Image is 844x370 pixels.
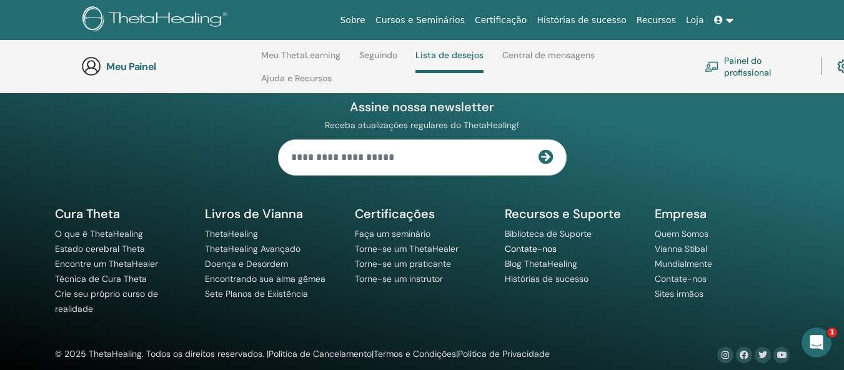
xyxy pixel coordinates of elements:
[106,60,156,73] font: Meu Painel
[655,288,703,299] a: Sites irmãos
[632,9,681,32] a: Recursos
[355,206,435,222] font: Certificações
[475,15,527,25] font: Certificação
[205,243,300,254] a: ThetaHealing Avançado
[205,206,303,222] font: Livros de Vianna
[655,206,707,222] font: Empresa
[502,50,595,70] a: Central de mensagens
[830,328,835,336] font: 1
[55,273,147,284] a: Técnica de Cura Theta
[505,228,592,239] a: Biblioteca de Suporte
[681,9,709,32] a: Loja
[802,327,832,357] iframe: Chat ao vivo do Intercom
[269,348,372,359] a: Política de Cancelamento
[325,119,519,131] font: Receba atualizações regulares do ThetaHealing!
[637,15,676,25] font: Recursos
[655,258,712,269] a: Mundialmente
[655,243,707,254] a: Vianna Stibal
[55,206,120,222] font: Cura Theta
[205,228,258,239] a: ThetaHealing
[375,15,465,25] font: Cursos e Seminários
[55,288,158,314] a: Crie seu próprio curso de realidade
[261,72,332,84] font: Ajuda e Recursos
[505,258,577,269] a: Blog ThetaHealing
[82,6,232,34] img: logo.png
[55,258,158,269] a: Encontre um ThetaHealer
[205,273,325,284] a: Encontrando sua alma gêmea
[55,348,269,359] font: © 2025 ThetaHealing. Todos os direitos reservados. |
[374,348,456,359] a: Termos e Condições
[372,348,374,359] font: |
[458,348,550,359] a: Política de Privacidade
[350,99,494,115] font: Assine nossa newsletter
[261,73,332,93] a: Ajuda e Recursos
[55,243,145,254] a: Estado cerebral Theta
[261,50,340,70] a: Meu ThetaLearning
[205,258,288,269] a: Doença e Desordem
[55,228,143,239] a: O que é ThetaHealing
[81,56,101,76] img: generic-user-icon.jpg
[205,288,308,299] a: Sete Planos de Existência
[355,258,451,269] a: Torne-se um praticante
[359,50,397,70] a: Seguindo
[724,55,771,78] font: Painel do profissional
[415,49,484,61] font: Lista de desejos
[355,243,459,254] a: Torne-se um ThetaHealer
[355,228,430,239] a: Faça um seminário
[359,49,397,61] font: Seguindo
[655,273,707,284] a: Contate-nos
[505,206,621,222] font: Recursos e Suporte
[415,50,484,73] a: Lista de desejos
[505,273,588,284] a: Histórias de sucesso
[470,9,532,32] a: Certificação
[456,348,458,359] font: |
[355,273,443,284] a: Torne-se um instrutor
[686,15,704,25] font: Loja
[335,9,370,32] a: Sobre
[340,15,365,25] font: Sobre
[705,61,719,72] img: chalkboard-teacher.svg
[502,49,595,61] font: Central de mensagens
[532,9,631,32] a: Histórias de sucesso
[655,228,708,239] a: Quem Somos
[505,243,557,254] a: Contate-nos
[537,15,626,25] font: Histórias de sucesso
[705,52,806,80] a: Painel do profissional
[370,9,470,32] a: Cursos e Seminários
[261,49,340,61] font: Meu ThetaLearning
